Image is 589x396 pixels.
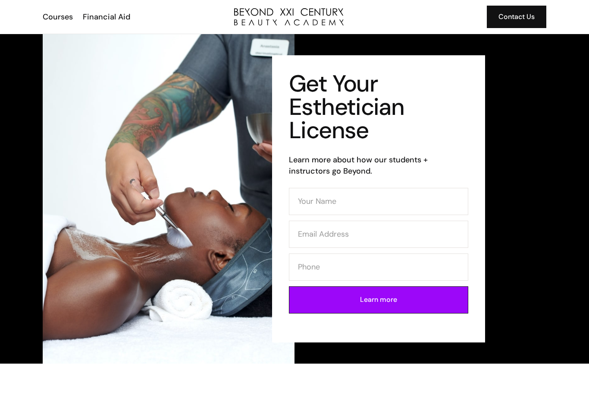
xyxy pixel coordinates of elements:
[77,11,135,22] a: Financial Aid
[37,11,77,22] a: Courses
[289,154,468,177] h6: Learn more about how our students + instructors go Beyond.
[289,188,468,319] form: Contact Form (Esthi)
[234,8,344,25] a: home
[487,6,546,28] a: Contact Us
[289,221,468,248] input: Email Address
[289,188,468,215] input: Your Name
[83,11,130,22] div: Financial Aid
[43,11,73,22] div: Courses
[289,253,468,281] input: Phone
[43,34,294,364] img: esthetician facial application
[234,8,344,25] img: beyond logo
[289,72,468,142] h1: Get Your Esthetician License
[289,286,468,314] input: Learn more
[498,11,535,22] div: Contact Us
